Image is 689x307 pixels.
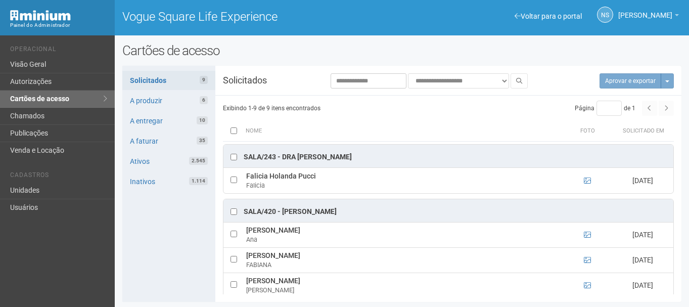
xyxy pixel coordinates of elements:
a: [PERSON_NAME] [618,13,679,21]
img: Minium [10,10,71,21]
td: Falicia Holanda Pucci [244,168,562,193]
div: [PERSON_NAME] [246,286,560,295]
span: Nicolle Silva [618,2,672,19]
li: Operacional [10,46,107,56]
h3: Solicitados [215,76,293,85]
span: Página de 1 [575,105,635,112]
a: NS [597,7,613,23]
span: [DATE] [632,256,653,264]
a: Ver foto [584,177,591,185]
span: [DATE] [632,177,653,185]
a: Ver foto [584,256,591,264]
a: Ver foto [584,231,591,239]
th: Foto [563,121,613,141]
div: Sala/420 - [PERSON_NAME] [244,207,337,217]
a: Ativos2.545 [122,152,215,171]
a: A entregar10 [122,111,215,130]
span: [DATE] [632,281,653,289]
span: 9 [200,76,208,84]
span: 1.114 [189,177,208,185]
a: Solicitados9 [122,71,215,90]
li: Cadastros [10,171,107,182]
td: [PERSON_NAME] [244,247,562,273]
h1: Vogue Square Life Experience [122,10,394,23]
div: FABIANA [246,260,560,270]
div: Sala/243 - Dra [PERSON_NAME] [244,152,352,162]
th: Nome [243,121,563,141]
span: 2.545 [189,157,208,165]
div: Painel do Administrador [10,21,107,30]
span: 6 [200,96,208,104]
td: [PERSON_NAME] [244,273,562,298]
td: [PERSON_NAME] [244,222,562,247]
span: Solicitado em [623,127,664,134]
a: Voltar para o portal [515,12,582,20]
span: [DATE] [632,231,653,239]
span: Exibindo 1-9 de 9 itens encontrados [223,105,320,112]
a: A faturar35 [122,131,215,151]
a: Inativos1.114 [122,172,215,191]
div: Ana [246,235,560,244]
a: A produzir6 [122,91,215,110]
a: Ver foto [584,281,591,289]
h2: Cartões de acesso [122,43,681,58]
div: Falicia [246,181,560,190]
span: 35 [197,137,208,145]
span: 10 [197,116,208,124]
